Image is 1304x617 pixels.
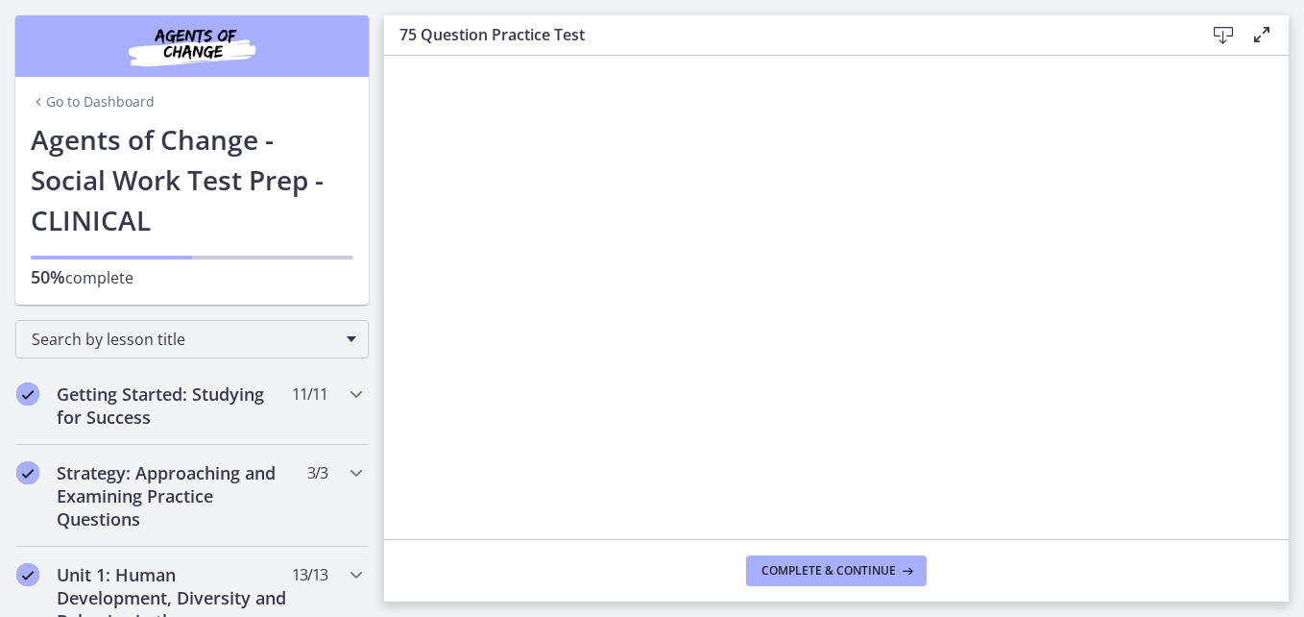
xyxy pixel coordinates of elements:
[761,563,896,579] span: Complete & continue
[57,461,291,531] h2: Strategy: Approaching and Examining Practice Questions
[399,23,1173,46] h3: 75 Question Practice Test
[16,383,39,406] i: Completed
[292,563,327,586] span: 13 / 13
[16,461,39,484] i: Completed
[32,329,337,350] span: Search by lesson title
[292,383,327,406] span: 11 / 11
[31,119,353,240] h1: Agents of Change - Social Work Test Prep - CLINICAL
[16,563,39,586] i: Completed
[77,23,307,69] img: Agents of Change
[31,265,353,289] p: complete
[15,320,369,358] div: Search by lesson title
[307,461,327,484] span: 3 / 3
[746,555,927,586] button: Complete & continue
[31,265,65,288] span: 50%
[57,383,291,429] h2: Getting Started: Studying for Success
[31,92,155,111] a: Go to Dashboard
